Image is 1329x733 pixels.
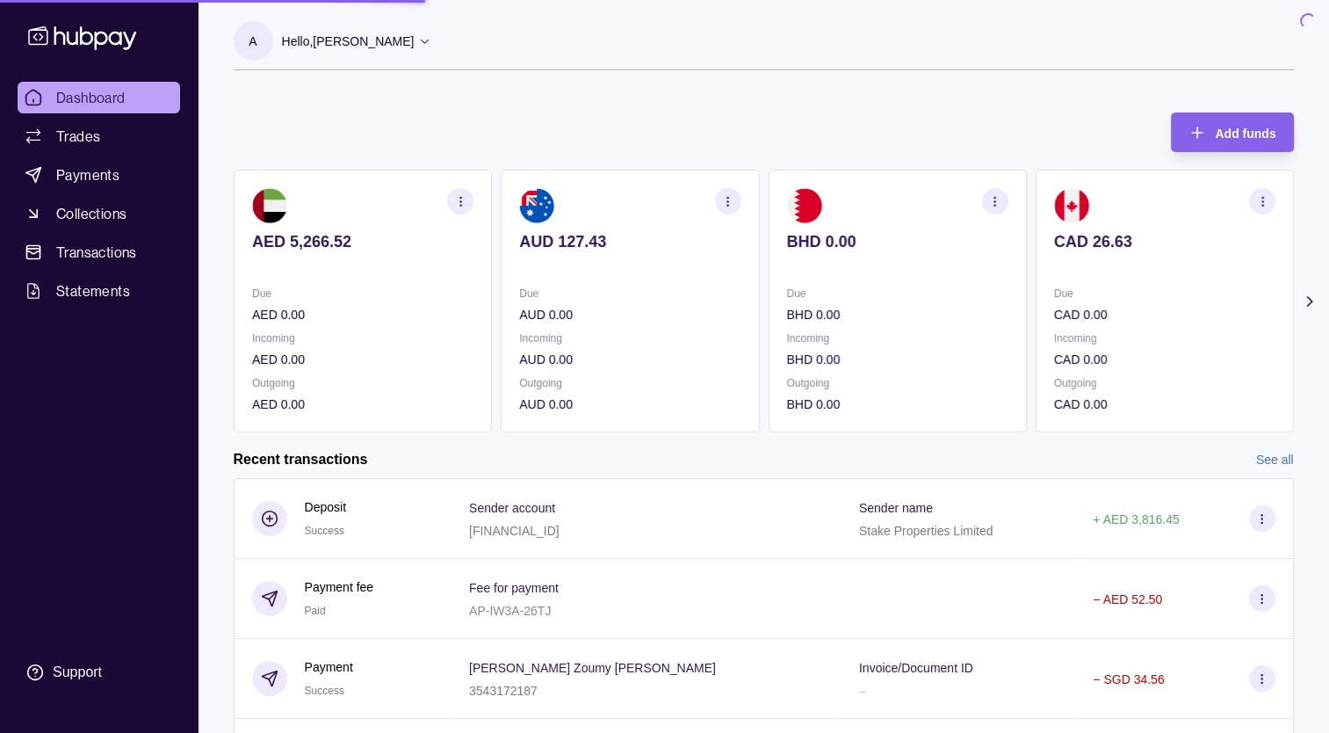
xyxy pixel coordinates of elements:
[519,350,740,369] p: AUD 0.00
[1053,329,1275,348] p: Incoming
[1053,305,1275,324] p: CAD 0.00
[519,188,554,223] img: au
[469,684,538,698] p: 3543172187
[1053,232,1275,251] p: CAD 26.63
[252,232,473,251] p: AED 5,266.52
[56,164,119,185] span: Payments
[519,305,740,324] p: AUD 0.00
[18,120,180,152] a: Trades
[1093,592,1162,606] p: − AED 52.50
[249,32,256,51] p: A
[305,577,374,597] p: Payment fee
[18,82,180,113] a: Dashboard
[469,524,560,538] p: [FINANCIAL_ID]
[252,188,287,223] img: ae
[1093,512,1179,526] p: + AED 3,816.45
[469,581,559,595] p: Fee for payment
[1053,374,1275,393] p: Outgoing
[786,284,1008,303] p: Due
[56,242,137,263] span: Transactions
[56,203,126,224] span: Collections
[56,280,130,301] span: Statements
[1053,284,1275,303] p: Due
[1256,450,1294,469] a: See all
[56,87,126,108] span: Dashboard
[469,661,716,675] p: [PERSON_NAME] Zoumy [PERSON_NAME]
[252,305,473,324] p: AED 0.00
[1215,127,1275,141] span: Add funds
[786,188,821,223] img: bh
[305,525,344,537] span: Success
[252,395,473,414] p: AED 0.00
[519,374,740,393] p: Outgoing
[53,663,102,682] div: Support
[305,497,346,517] p: Deposit
[252,329,473,348] p: Incoming
[859,684,866,698] p: –
[18,236,180,268] a: Transactions
[305,657,353,677] p: Payment
[56,126,100,147] span: Trades
[18,654,180,691] a: Support
[859,501,933,515] p: Sender name
[252,374,473,393] p: Outgoing
[305,605,326,617] span: Paid
[786,232,1008,251] p: BHD 0.00
[252,284,473,303] p: Due
[519,232,740,251] p: AUD 127.43
[18,198,180,229] a: Collections
[786,305,1008,324] p: BHD 0.00
[1171,112,1293,152] button: Add funds
[1053,188,1088,223] img: ca
[786,329,1008,348] p: Incoming
[786,374,1008,393] p: Outgoing
[786,350,1008,369] p: BHD 0.00
[519,284,740,303] p: Due
[859,524,993,538] p: Stake Properties Limited
[519,395,740,414] p: AUD 0.00
[1053,395,1275,414] p: CAD 0.00
[859,661,973,675] p: Invoice/Document ID
[305,685,344,697] span: Success
[18,159,180,191] a: Payments
[234,450,368,469] h2: Recent transactions
[1093,672,1164,686] p: − SGD 34.56
[469,604,551,618] p: AP-IW3A-26TJ
[469,501,555,515] p: Sender account
[282,32,415,51] p: Hello, [PERSON_NAME]
[786,395,1008,414] p: BHD 0.00
[18,275,180,307] a: Statements
[519,329,740,348] p: Incoming
[252,350,473,369] p: AED 0.00
[1053,350,1275,369] p: CAD 0.00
